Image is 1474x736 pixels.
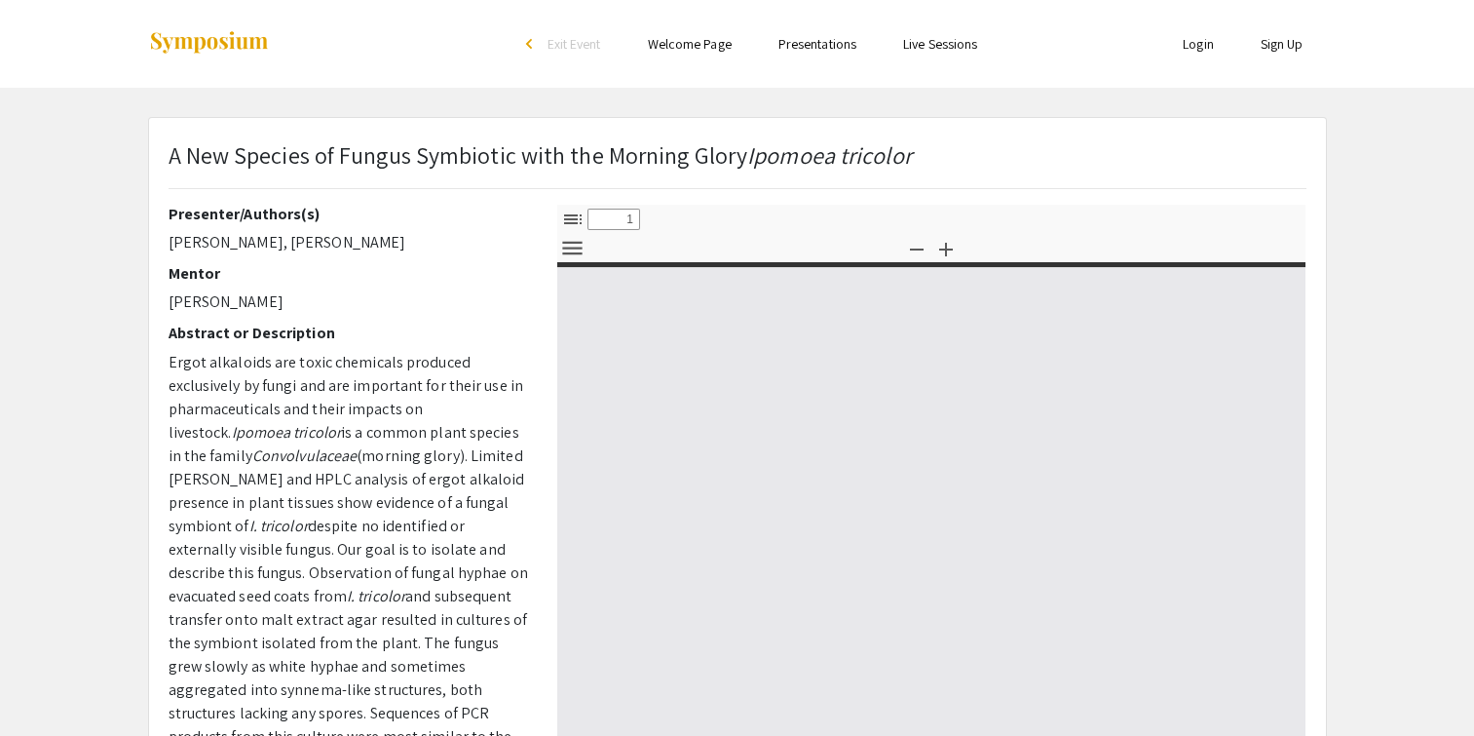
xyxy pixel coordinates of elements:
em: Ipomoea tricolor [747,139,912,171]
a: Presentations [778,35,856,53]
button: Zoom Out [900,234,933,262]
p: A New Species of Fungus Symbiotic with the Morning Glory [169,137,912,173]
em: Ipomoea tricolor [232,422,342,443]
a: Sign Up [1261,35,1304,53]
a: Live Sessions [903,35,977,53]
button: Toggle Sidebar [556,205,589,233]
button: Tools [556,234,589,262]
div: arrow_back_ios [526,38,538,50]
a: Login [1183,35,1214,53]
p: [PERSON_NAME], [PERSON_NAME] [169,231,528,254]
h2: Presenter/Authors(s) [169,205,528,223]
em: I. tricolor [347,586,405,606]
em: Convolvulaceae [252,445,357,466]
input: Page [587,209,640,230]
button: Zoom In [929,234,963,262]
p: [PERSON_NAME] [169,291,528,314]
em: I. tricolor [249,516,308,536]
h2: Mentor [169,264,528,283]
span: Exit Event [548,35,601,53]
img: Symposium by ForagerOne [148,30,270,57]
h2: Abstract or Description [169,324,528,342]
a: Welcome Page [648,35,732,53]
